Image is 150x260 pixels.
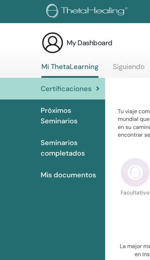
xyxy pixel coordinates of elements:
img: logo.png [46,4,130,20]
a: Mi ThetaLearning [41,62,98,78]
span: Certificaciones [41,83,91,94]
h3: My Dashboard [67,38,112,48]
span: Mis documentos [41,170,96,180]
p: Facultativo [121,190,150,219]
span: Próximos Seminarios [41,105,100,126]
img: Practitioner [121,158,150,187]
img: generic-user-icon.jpg [41,32,64,54]
span: Seminarios completados [41,137,100,158]
a: Siguiendo [113,62,145,76]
